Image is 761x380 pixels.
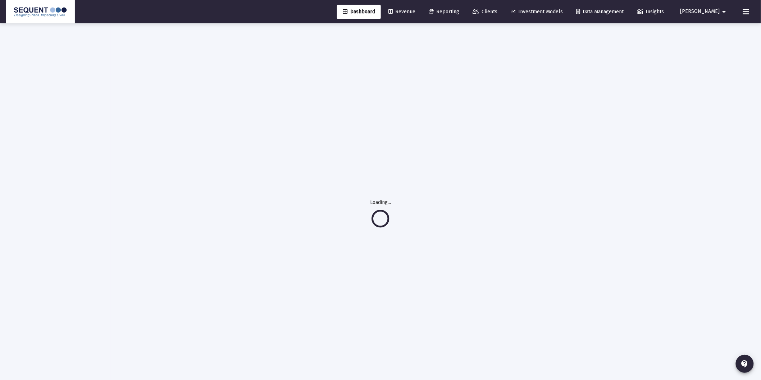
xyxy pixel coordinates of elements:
button: [PERSON_NAME] [672,4,737,19]
a: Investment Models [505,5,569,19]
a: Dashboard [337,5,381,19]
span: Data Management [576,9,624,15]
a: Data Management [570,5,630,19]
span: Reporting [429,9,459,15]
a: Reporting [423,5,465,19]
span: Investment Models [511,9,563,15]
span: Revenue [388,9,415,15]
img: Dashboard [11,5,69,19]
span: [PERSON_NAME] [680,9,720,15]
a: Insights [632,5,670,19]
span: Dashboard [343,9,375,15]
mat-icon: contact_support [741,360,749,368]
mat-icon: arrow_drop_down [720,5,729,19]
span: Clients [473,9,497,15]
span: Insights [637,9,664,15]
a: Clients [467,5,503,19]
a: Revenue [383,5,421,19]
